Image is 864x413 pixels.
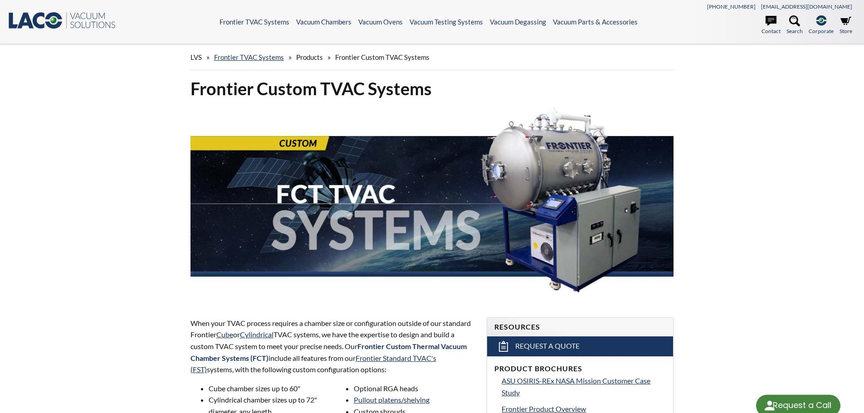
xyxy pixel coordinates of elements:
[553,18,638,26] a: Vacuum Parts & Accessories
[494,364,666,374] h4: Product Brochures
[786,15,803,35] a: Search
[502,404,586,413] span: Frontier Product Overview
[354,395,430,404] a: Pullout platens/shelving
[410,18,483,26] a: Vacuum Testing Systems
[216,330,233,339] a: Cube
[358,18,403,26] a: Vacuum Ovens
[354,383,476,394] li: Optional RGA heads
[190,53,202,61] span: LVS
[502,375,666,398] a: ASU OSIRIS-REx NASA Mission Customer Case Study
[220,18,289,26] a: Frontier TVAC Systems
[707,3,756,10] a: [PHONE_NUMBER]
[190,107,674,300] img: FCT TVAC Systems header
[335,53,430,61] span: Frontier Custom TVAC Systems
[296,53,323,61] span: Products
[240,330,273,339] a: Cylindrical
[515,341,580,351] span: Request a Quote
[761,15,781,35] a: Contact
[762,398,777,413] img: round button
[494,322,666,332] h4: Resources
[209,383,331,394] li: Cube chamber sizes up to 60"
[190,44,674,70] div: » » »
[190,317,476,375] p: When your TVAC process requires a chamber size or configuration outside of our standard Frontier ...
[296,18,351,26] a: Vacuum Chambers
[190,78,674,100] h1: Frontier Custom TVAC Systems
[490,18,546,26] a: Vacuum Degassing
[809,27,834,35] span: Corporate
[840,15,852,35] a: Store
[190,342,467,362] span: Frontier Custom Thermal Vacuum Chamber Systems (FCT)
[761,3,852,10] a: [EMAIL_ADDRESS][DOMAIN_NAME]
[214,53,284,61] a: Frontier TVAC Systems
[502,376,650,397] span: ASU OSIRIS-REx NASA Mission Customer Case Study
[487,336,673,356] a: Request a Quote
